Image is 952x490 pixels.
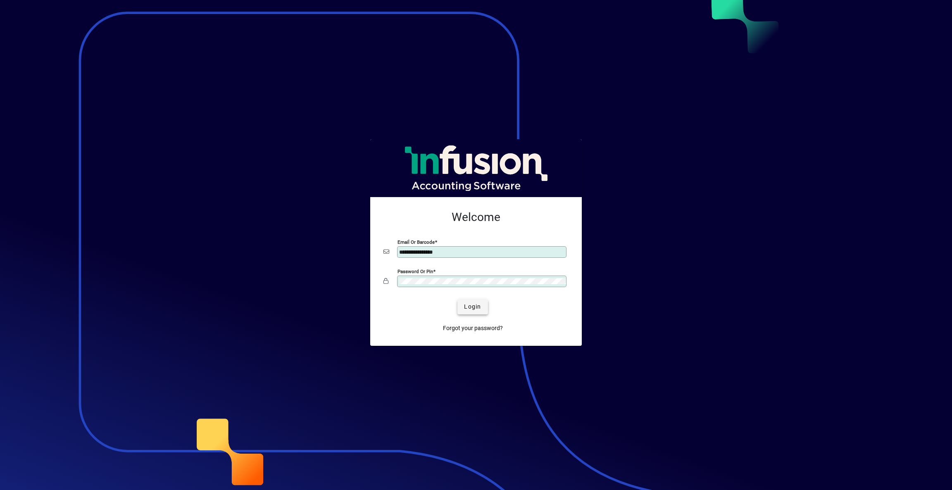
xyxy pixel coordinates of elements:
a: Forgot your password? [440,321,506,336]
span: Login [464,302,481,311]
mat-label: Email or Barcode [397,239,435,245]
span: Forgot your password? [443,324,503,333]
mat-label: Password or Pin [397,268,433,274]
button: Login [457,300,488,314]
h2: Welcome [383,210,569,224]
